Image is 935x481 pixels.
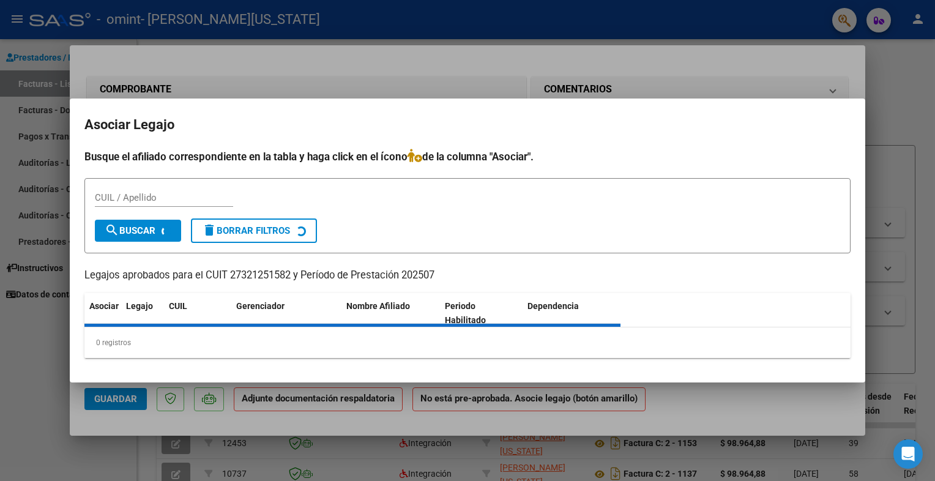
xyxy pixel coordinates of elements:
span: Borrar Filtros [202,225,290,236]
datatable-header-cell: Dependencia [523,293,621,334]
datatable-header-cell: CUIL [164,293,231,334]
datatable-header-cell: Nombre Afiliado [341,293,440,334]
datatable-header-cell: Asociar [84,293,121,334]
span: Legajo [126,301,153,311]
h2: Asociar Legajo [84,113,851,136]
h4: Busque el afiliado correspondiente en la tabla y haga click en el ícono de la columna "Asociar". [84,149,851,165]
span: Gerenciador [236,301,285,311]
span: Buscar [105,225,155,236]
span: Dependencia [527,301,579,311]
mat-icon: delete [202,223,217,237]
button: Borrar Filtros [191,218,317,243]
mat-icon: search [105,223,119,237]
datatable-header-cell: Gerenciador [231,293,341,334]
p: Legajos aprobados para el CUIT 27321251582 y Período de Prestación 202507 [84,268,851,283]
button: Buscar [95,220,181,242]
datatable-header-cell: Periodo Habilitado [440,293,523,334]
datatable-header-cell: Legajo [121,293,164,334]
div: 0 registros [84,327,851,358]
span: Asociar [89,301,119,311]
span: Nombre Afiliado [346,301,410,311]
span: Periodo Habilitado [445,301,486,325]
div: Open Intercom Messenger [893,439,923,469]
span: CUIL [169,301,187,311]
